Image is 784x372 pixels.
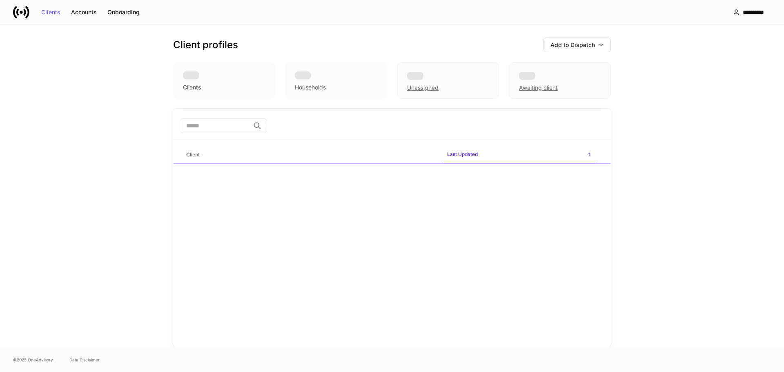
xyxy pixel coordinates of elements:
h6: Client [186,151,200,158]
div: Add to Dispatch [550,42,604,48]
button: Onboarding [102,6,145,19]
div: Households [295,83,326,91]
div: Unassigned [407,84,439,92]
button: Add to Dispatch [543,38,611,52]
span: Client [183,147,437,163]
button: Clients [36,6,66,19]
div: Accounts [71,9,97,15]
span: Last Updated [444,146,595,164]
h3: Client profiles [173,38,238,51]
div: Clients [41,9,60,15]
button: Accounts [66,6,102,19]
h6: Last Updated [447,150,478,158]
div: Unassigned [397,62,499,99]
div: Clients [183,83,201,91]
div: Onboarding [107,9,140,15]
div: Awaiting client [519,84,558,92]
span: © 2025 OneAdvisory [13,356,53,363]
div: Awaiting client [509,62,611,99]
a: Data Disclaimer [69,356,100,363]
